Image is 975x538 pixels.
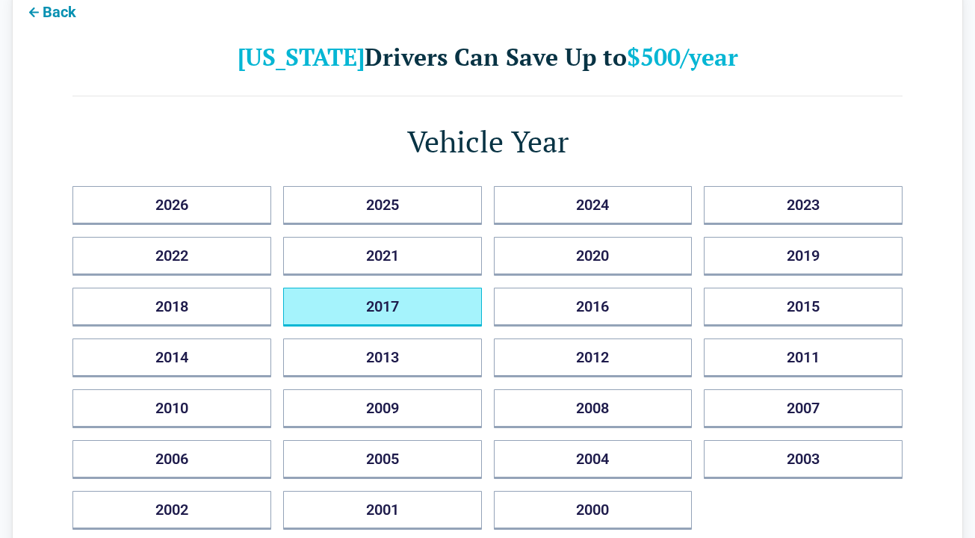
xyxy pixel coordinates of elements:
button: 2019 [704,237,903,276]
button: 2006 [72,440,271,479]
button: 2008 [494,389,693,428]
button: 2015 [704,288,903,327]
button: 2005 [283,440,482,479]
button: 2004 [494,440,693,479]
h2: Drivers Can Save Up to [72,42,903,72]
b: [US_STATE] [238,41,365,72]
button: 2011 [704,338,903,377]
button: 2020 [494,237,693,276]
button: 2012 [494,338,693,377]
button: 2024 [494,186,693,225]
button: 2025 [283,186,482,225]
button: 2022 [72,237,271,276]
h1: Vehicle Year [72,120,903,162]
button: 2001 [283,491,482,530]
button: 2016 [494,288,693,327]
button: 2018 [72,288,271,327]
button: 2026 [72,186,271,225]
button: 2017 [283,288,482,327]
button: 2003 [704,440,903,479]
button: 2014 [72,338,271,377]
button: 2021 [283,237,482,276]
button: 2010 [72,389,271,428]
button: 2013 [283,338,482,377]
button: 2009 [283,389,482,428]
button: 2002 [72,491,271,530]
button: 2023 [704,186,903,225]
button: 2007 [704,389,903,428]
b: $500/year [627,41,738,72]
button: 2000 [494,491,693,530]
